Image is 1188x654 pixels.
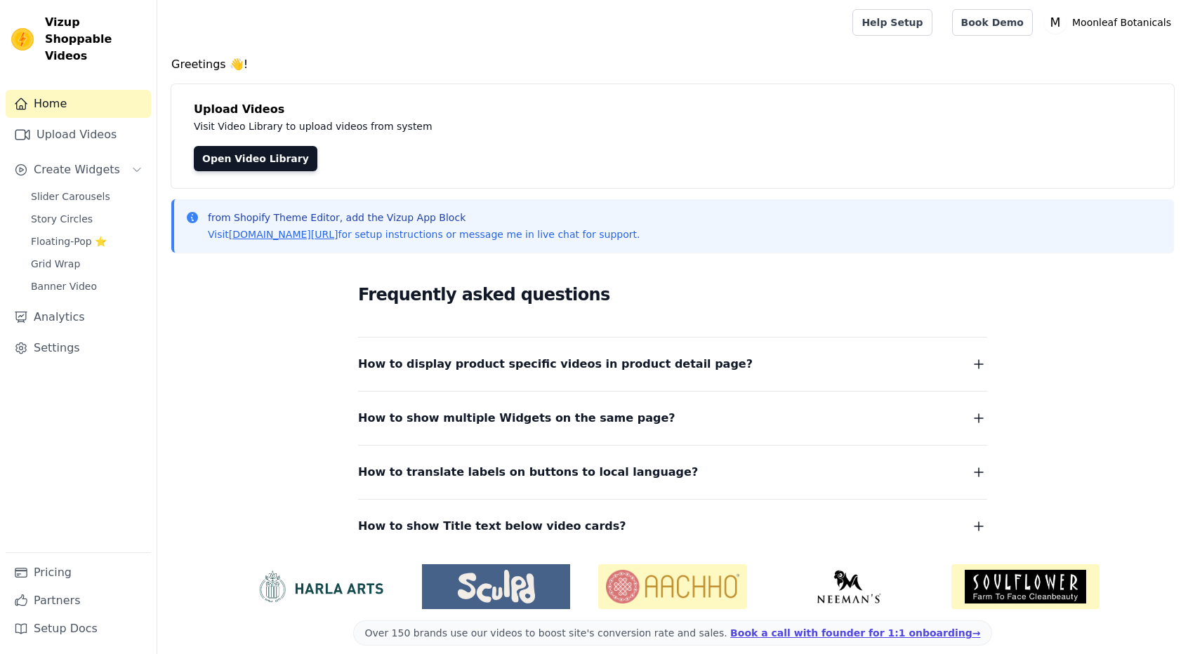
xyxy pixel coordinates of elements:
button: How to show Title text below video cards? [358,516,987,536]
span: Grid Wrap [31,257,80,271]
a: Grid Wrap [22,254,151,274]
img: HarlaArts [246,570,394,603]
h4: Upload Videos [194,101,1151,118]
button: How to display product specific videos in product detail page? [358,354,987,374]
a: Home [6,90,151,118]
span: Slider Carousels [31,189,110,203]
span: How to show Title text below video cards? [358,516,626,536]
span: Create Widgets [34,161,120,178]
span: How to translate labels on buttons to local language? [358,462,698,482]
a: Help Setup [852,9,932,36]
button: How to show multiple Widgets on the same page? [358,408,987,428]
a: Floating-Pop ⭐ [22,232,151,251]
a: Slider Carousels [22,187,151,206]
img: Aachho [598,564,746,609]
button: Create Widgets [6,156,151,184]
button: How to translate labels on buttons to local language? [358,462,987,482]
button: M Moonleaf Botanicals [1044,10,1177,35]
img: Neeman's [775,570,923,603]
img: Vizup [11,28,34,51]
a: Upload Videos [6,121,151,149]
span: Floating-Pop ⭐ [31,234,107,248]
a: Banner Video [22,276,151,296]
p: Visit for setup instructions or message me in live chat for support. [208,227,640,241]
a: Partners [6,587,151,615]
a: Analytics [6,303,151,331]
span: How to show multiple Widgets on the same page? [358,408,675,428]
text: M [1050,15,1061,29]
span: Banner Video [31,279,97,293]
img: Sculpd US [422,570,570,603]
a: Book a call with founder for 1:1 onboarding [730,627,980,639]
h4: Greetings 👋! [171,56,1174,73]
p: Visit Video Library to upload videos from system [194,118,823,135]
a: Story Circles [22,209,151,229]
a: Setup Docs [6,615,151,643]
a: Book Demo [952,9,1033,36]
span: Vizup Shoppable Videos [45,14,145,65]
h2: Frequently asked questions [358,281,987,309]
span: How to display product specific videos in product detail page? [358,354,753,374]
p: Moonleaf Botanicals [1067,10,1177,35]
a: [DOMAIN_NAME][URL] [229,229,338,240]
img: Soulflower [951,564,1100,609]
a: Open Video Library [194,146,317,171]
a: Settings [6,334,151,362]
span: Story Circles [31,212,93,226]
a: Pricing [6,559,151,587]
p: from Shopify Theme Editor, add the Vizup App Block [208,211,640,225]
